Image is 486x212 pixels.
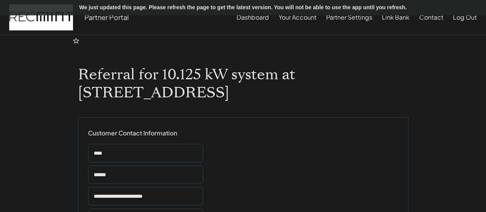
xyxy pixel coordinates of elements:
button: Dashboard [237,10,269,25]
button: Contact [419,10,443,25]
button: Your Account [279,10,317,25]
div: Customer Contact Information [88,129,177,137]
h1: Referral for 10.125 kW system at [STREET_ADDRESS] [78,66,408,102]
img: recmint-logotype%403x.png [9,4,73,30]
button: Log Out [453,10,477,25]
button: Partner Settings [326,10,372,25]
div: Partner Portal [85,13,129,22]
button: Link Bank [382,10,410,25]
